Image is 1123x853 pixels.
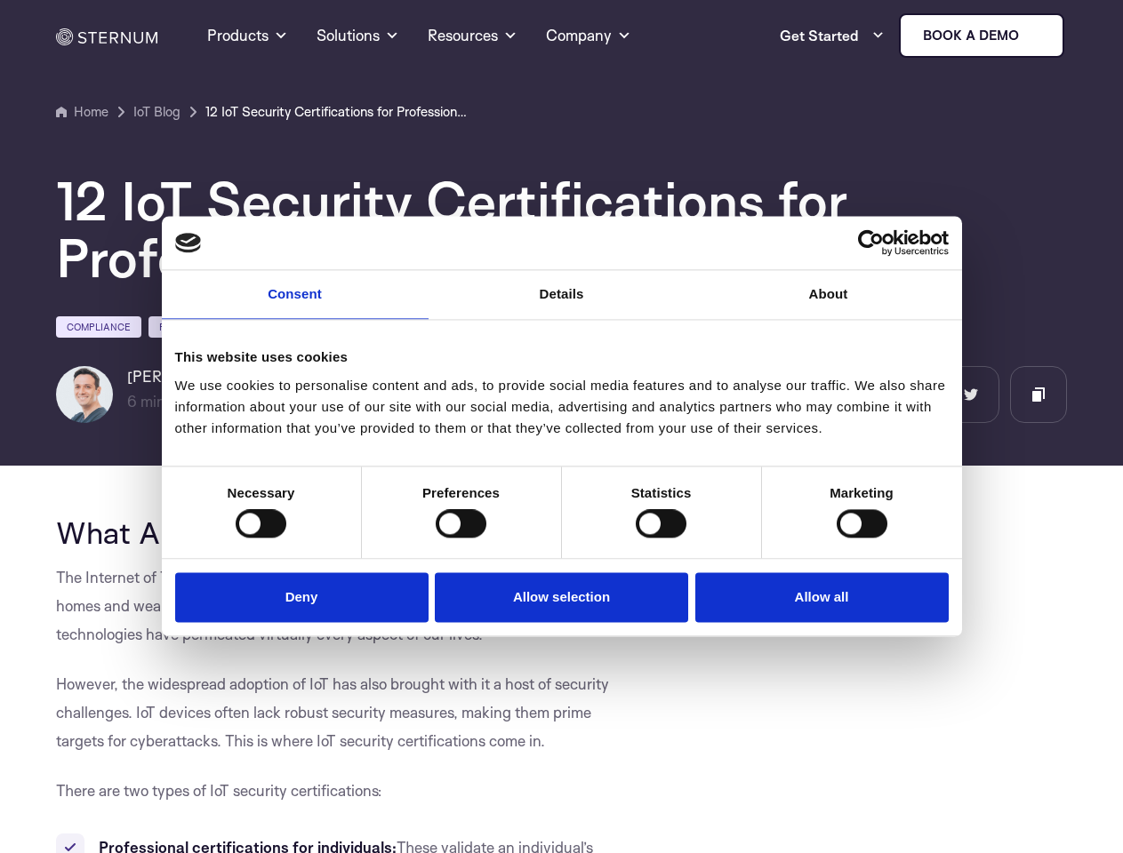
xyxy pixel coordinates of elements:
h2: What Are IoT Security Certifications [56,515,635,549]
a: 12 IoT Security Certifications for Professionals and IoT Devices [205,101,472,123]
a: IoT Blog [133,101,180,123]
a: Solutions [317,4,399,68]
img: sternum iot [1026,28,1040,43]
a: Get Started [780,18,885,53]
button: Allow all [695,572,949,623]
a: Home [56,101,108,123]
a: Fundamentals [148,316,248,338]
p: There are two types of IoT security certifications: [56,777,635,805]
a: About [695,270,962,319]
a: Resources [428,4,517,68]
img: logo [175,233,202,252]
span: 6 [127,392,137,411]
a: Usercentrics Cookiebot - opens in a new window [793,229,949,256]
a: Consent [162,270,429,319]
h1: 12 IoT Security Certifications for Professionals and IoT Devices [56,172,1067,286]
strong: Statistics [631,485,692,500]
a: Details [429,270,695,319]
strong: Necessary [228,485,295,500]
img: Igal Zeifman [56,366,113,423]
strong: Preferences [422,485,500,500]
a: Company [546,4,631,68]
div: This website uses cookies [175,347,949,368]
a: Compliance [56,316,141,338]
h6: [PERSON_NAME] [127,366,261,387]
span: min read | [127,392,207,411]
strong: Marketing [830,485,894,500]
a: Products [207,4,288,68]
p: The Internet of Things (IoT) has revolutionized the way we live and work. From smart homes and we... [56,563,635,649]
div: We use cookies to personalise content and ads, to provide social media features and to analyse ou... [175,375,949,439]
button: Allow selection [435,572,688,623]
p: However, the widespread adoption of IoT has also brought with it a host of security challenges. I... [56,670,635,755]
button: Deny [175,572,429,623]
a: Book a demo [899,13,1064,58]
